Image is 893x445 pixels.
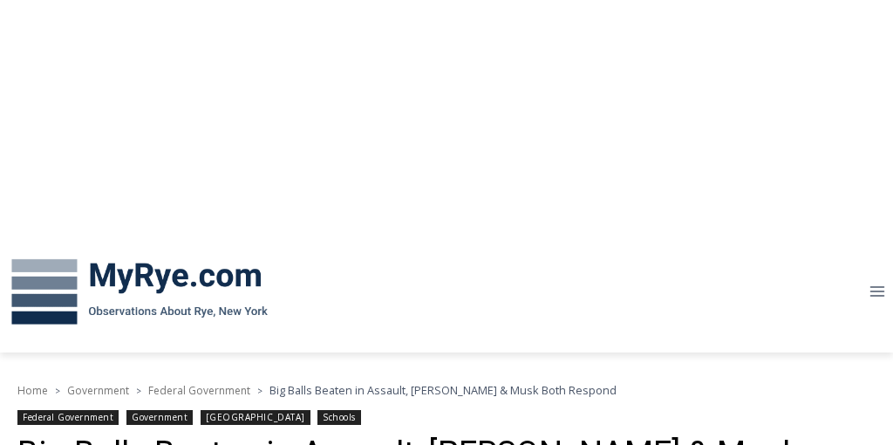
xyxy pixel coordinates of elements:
[126,410,193,425] a: Government
[17,381,876,399] nav: Breadcrumbs
[17,383,48,398] a: Home
[148,383,250,398] a: Federal Government
[201,410,310,425] a: [GEOGRAPHIC_DATA]
[136,385,141,397] span: >
[269,382,617,398] span: Big Balls Beaten in Assault, [PERSON_NAME] & Musk Both Respond
[67,383,129,398] a: Government
[55,385,60,397] span: >
[17,410,119,425] a: Federal Government
[317,410,361,425] a: Schools
[861,278,893,305] button: Open menu
[257,385,262,397] span: >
